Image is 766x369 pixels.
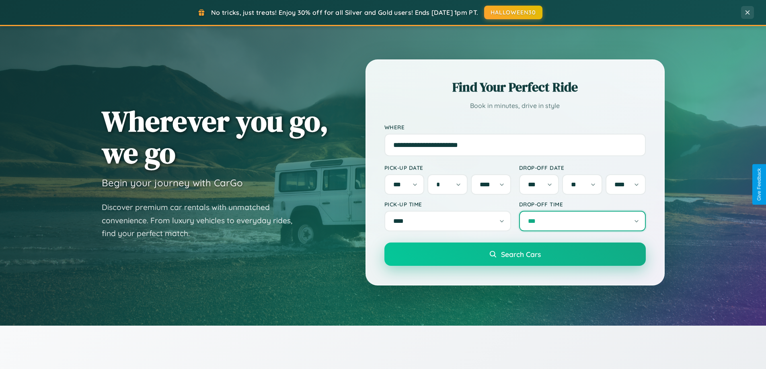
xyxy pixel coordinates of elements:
p: Book in minutes, drive in style [384,100,646,112]
h2: Find Your Perfect Ride [384,78,646,96]
label: Drop-off Date [519,164,646,171]
button: Search Cars [384,243,646,266]
h3: Begin your journey with CarGo [102,177,243,189]
div: Give Feedback [756,168,762,201]
span: Search Cars [501,250,541,259]
label: Pick-up Date [384,164,511,171]
label: Drop-off Time [519,201,646,208]
p: Discover premium car rentals with unmatched convenience. From luxury vehicles to everyday rides, ... [102,201,303,240]
button: HALLOWEEN30 [484,6,542,19]
span: No tricks, just treats! Enjoy 30% off for all Silver and Gold users! Ends [DATE] 1pm PT. [211,8,478,16]
label: Where [384,124,646,130]
label: Pick-up Time [384,201,511,208]
h1: Wherever you go, we go [102,105,329,169]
